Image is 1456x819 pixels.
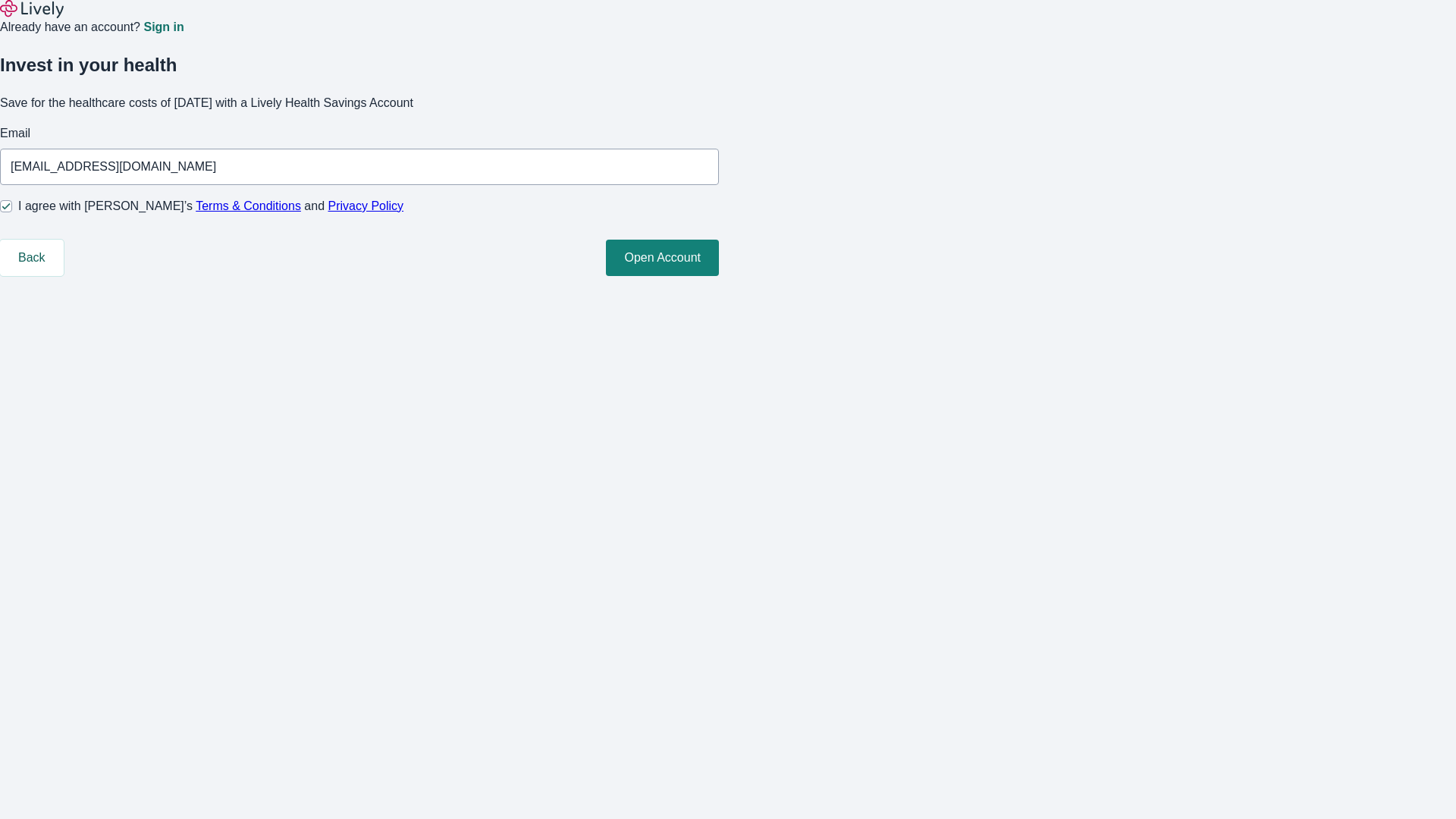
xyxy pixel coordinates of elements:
a: Sign in [143,21,184,33]
span: I agree with [PERSON_NAME]’s and [18,197,403,215]
button: Open Account [606,240,719,276]
a: Terms & Conditions [196,199,301,212]
a: Privacy Policy [328,199,404,212]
